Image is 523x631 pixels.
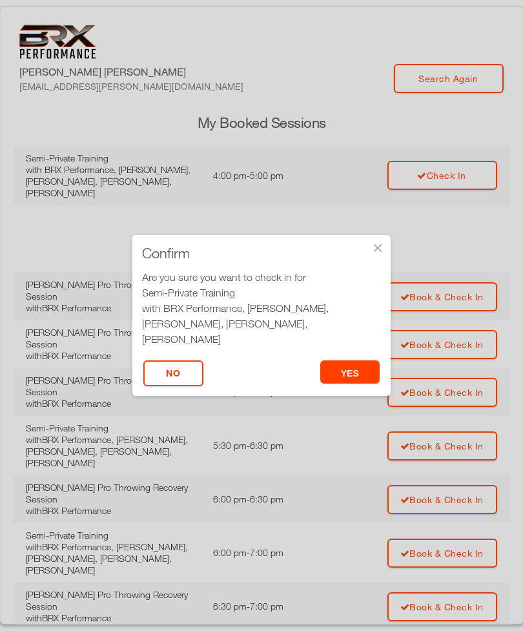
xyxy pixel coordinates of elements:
div: Are you sure you want to check in for at 4:00 pm? [142,269,381,362]
div: × [371,242,384,254]
div: with BRX Performance, [PERSON_NAME], [PERSON_NAME], [PERSON_NAME], [PERSON_NAME] [142,300,381,347]
button: yes [320,360,380,384]
span: Confirm [142,247,190,260]
div: Semi-Private Training [142,285,381,300]
button: No [143,360,203,386]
